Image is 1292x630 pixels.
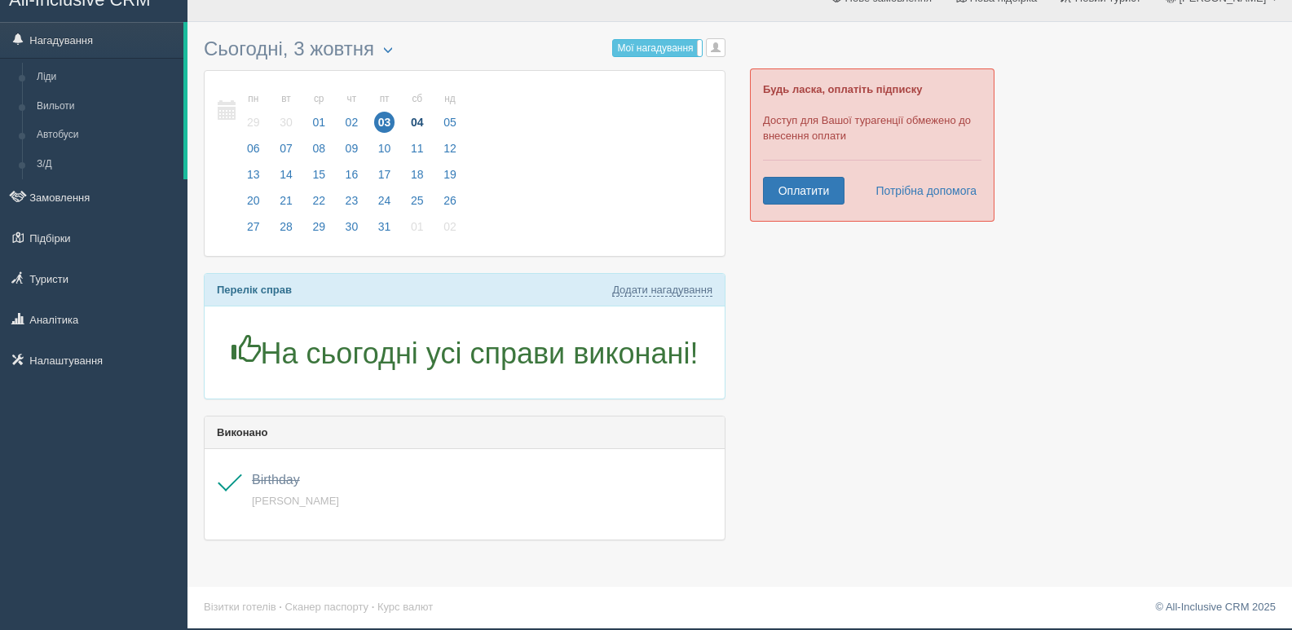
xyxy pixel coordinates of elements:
[439,138,461,159] span: 12
[337,83,368,139] a: чт 02
[402,192,433,218] a: 25
[252,495,339,507] a: [PERSON_NAME]
[276,138,297,159] span: 07
[434,218,461,244] a: 02
[407,138,428,159] span: 11
[243,92,264,106] small: пн
[243,216,264,237] span: 27
[243,138,264,159] span: 06
[276,112,297,133] span: 30
[243,164,264,185] span: 13
[337,165,368,192] a: 16
[276,164,297,185] span: 14
[434,165,461,192] a: 19
[374,112,395,133] span: 03
[204,601,276,613] a: Візитки готелів
[308,190,329,211] span: 22
[342,112,363,133] span: 02
[238,139,269,165] a: 06
[238,192,269,218] a: 20
[337,218,368,244] a: 30
[374,164,395,185] span: 17
[29,121,183,150] a: Автобуси
[407,92,428,106] small: сб
[342,190,363,211] span: 23
[285,601,368,613] a: Сканер паспорту
[276,216,297,237] span: 28
[303,165,334,192] a: 15
[243,190,264,211] span: 20
[204,38,725,62] h3: Сьогодні, 3 жовтня
[243,112,264,133] span: 29
[612,284,712,297] a: Додати нагадування
[279,601,282,613] span: ·
[407,112,428,133] span: 04
[402,165,433,192] a: 18
[308,216,329,237] span: 29
[29,150,183,179] a: З/Д
[439,92,461,106] small: нд
[303,192,334,218] a: 22
[342,164,363,185] span: 16
[439,216,461,237] span: 02
[252,473,300,487] a: Birthday
[303,83,334,139] a: ср 01
[303,139,334,165] a: 08
[1155,601,1276,613] a: © All-Inclusive CRM 2025
[271,139,302,165] a: 07
[342,92,363,106] small: чт
[374,138,395,159] span: 10
[374,216,395,237] span: 31
[342,138,363,159] span: 09
[238,218,269,244] a: 27
[407,164,428,185] span: 18
[271,165,302,192] a: 14
[276,190,297,211] span: 21
[402,139,433,165] a: 11
[217,335,712,370] h1: На сьогодні усі справи виконані!
[308,138,329,159] span: 08
[308,112,329,133] span: 01
[372,601,375,613] span: ·
[276,92,297,106] small: вт
[374,190,395,211] span: 24
[217,284,292,296] b: Перелік справ
[407,190,428,211] span: 25
[374,92,395,106] small: пт
[407,216,428,237] span: 01
[439,112,461,133] span: 05
[865,177,977,205] a: Потрібна допомога
[369,139,400,165] a: 10
[434,192,461,218] a: 26
[369,218,400,244] a: 31
[271,192,302,218] a: 21
[763,177,844,205] a: Оплатити
[238,83,269,139] a: пн 29
[369,192,400,218] a: 24
[337,139,368,165] a: 09
[308,92,329,106] small: ср
[369,83,400,139] a: пт 03
[434,83,461,139] a: нд 05
[308,164,329,185] span: 15
[303,218,334,244] a: 29
[271,218,302,244] a: 28
[750,68,994,222] div: Доступ для Вашої турагенції обмежено до внесення оплати
[763,83,922,95] b: Будь ласка, оплатіть підписку
[217,426,268,438] b: Виконано
[369,165,400,192] a: 17
[439,164,461,185] span: 19
[29,63,183,92] a: Ліди
[29,92,183,121] a: Вильоти
[617,42,693,54] span: Мої нагадування
[342,216,363,237] span: 30
[377,601,433,613] a: Курс валют
[402,83,433,139] a: сб 04
[337,192,368,218] a: 23
[271,83,302,139] a: вт 30
[238,165,269,192] a: 13
[402,218,433,244] a: 01
[439,190,461,211] span: 26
